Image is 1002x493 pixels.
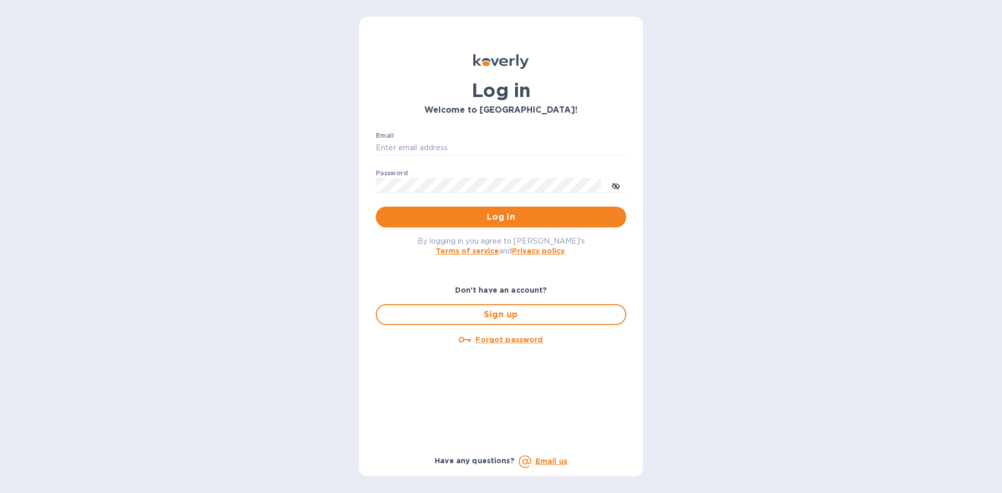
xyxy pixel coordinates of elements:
[512,247,565,255] a: Privacy policy
[376,207,626,227] button: Log in
[376,105,626,115] h3: Welcome to [GEOGRAPHIC_DATA]!
[376,304,626,325] button: Sign up
[455,286,547,294] b: Don't have an account?
[384,211,618,223] span: Log in
[385,308,617,321] span: Sign up
[376,140,626,156] input: Enter email address
[376,170,408,176] label: Password
[535,457,567,465] a: Email us
[376,133,394,139] label: Email
[475,335,543,344] u: Forgot password
[436,247,499,255] a: Terms of service
[435,456,515,465] b: Have any questions?
[605,175,626,196] button: toggle password visibility
[417,237,585,255] span: By logging in you agree to [PERSON_NAME]'s and .
[473,54,529,69] img: Koverly
[376,79,626,101] h1: Log in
